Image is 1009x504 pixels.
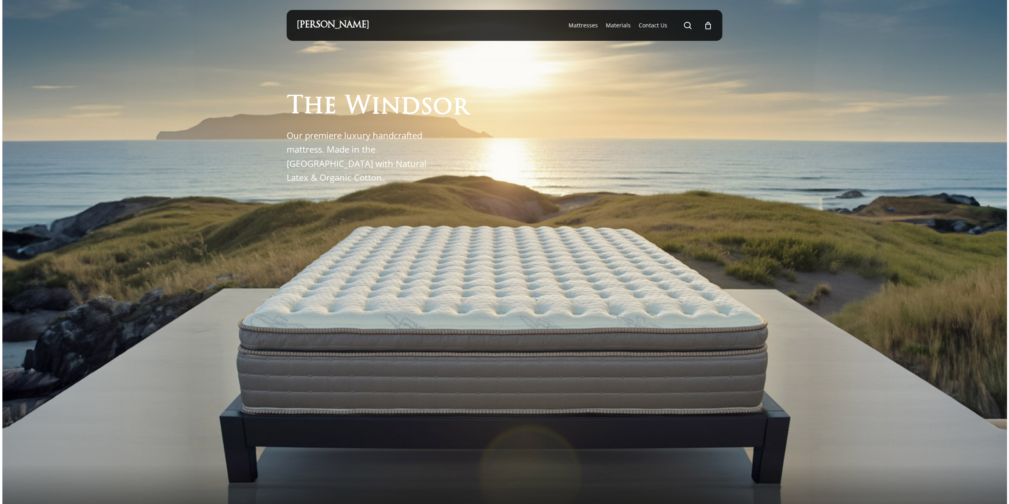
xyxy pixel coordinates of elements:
[704,21,712,30] a: Cart
[324,95,337,119] span: e
[420,96,433,120] span: s
[287,95,469,119] h1: The Windsor
[606,21,631,29] a: Materials
[452,96,469,120] span: r
[371,95,381,119] span: i
[303,95,324,119] span: h
[569,21,598,29] a: Mattresses
[297,21,369,30] a: [PERSON_NAME]
[287,128,435,184] p: Our premiere luxury handcrafted mattress. Made in the [GEOGRAPHIC_DATA] with Natural Latex & Orga...
[565,10,712,41] nav: Main Menu
[433,96,452,120] span: o
[287,95,303,119] span: T
[401,95,420,119] span: d
[381,95,401,119] span: n
[345,95,371,119] span: W
[639,21,667,29] a: Contact Us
